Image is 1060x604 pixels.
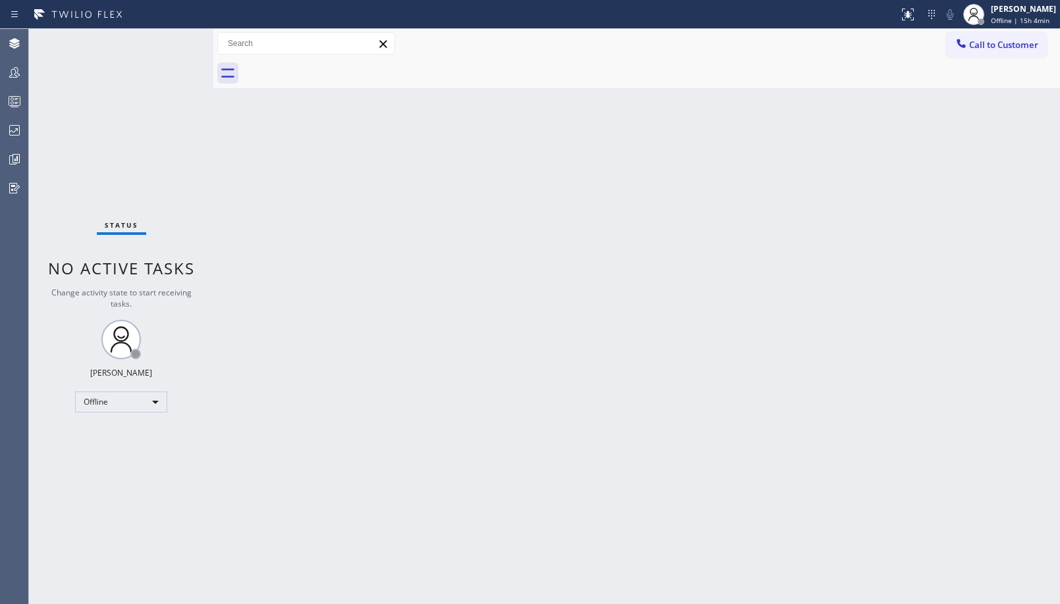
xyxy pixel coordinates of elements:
[969,39,1038,51] span: Call to Customer
[946,32,1047,57] button: Call to Customer
[941,5,959,24] button: Mute
[991,16,1049,25] span: Offline | 15h 4min
[51,287,192,309] span: Change activity state to start receiving tasks.
[90,367,152,378] div: [PERSON_NAME]
[48,257,195,279] span: No active tasks
[105,220,138,230] span: Status
[75,391,167,413] div: Offline
[991,3,1056,14] div: [PERSON_NAME]
[218,33,394,54] input: Search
